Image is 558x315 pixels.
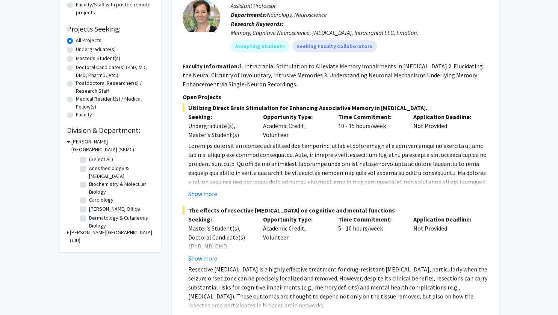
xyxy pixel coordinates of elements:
b: Faculty Information: [183,62,239,70]
div: 10 - 15 hours/week [333,112,408,139]
label: Master's Student(s) [76,54,120,62]
label: Postdoctoral Researcher(s) / Research Staff [76,79,153,95]
div: Academic Credit, Volunteer [257,112,333,139]
p: Time Commitment: [338,215,402,224]
h3: [PERSON_NAME][GEOGRAPHIC_DATA] (TJU) [70,229,153,244]
span: Utilizing Direct Brain Stimulation for Enhancing Associative Memory in [MEDICAL_DATA]. [183,103,488,112]
div: Master's Student(s), Doctoral Candidate(s) (PhD, MD, DMD, PharmD, etc.), Medical Resident(s) / Me... [188,224,252,278]
label: Cardiology [89,196,113,204]
h2: Projects Seeking: [67,24,153,33]
b: Departments: [231,11,267,18]
button: Show more [188,189,217,198]
label: Undergraduate(s) [76,45,116,53]
div: Not Provided [408,112,483,139]
h2: Division & Department: [67,126,153,135]
p: Opportunity Type: [263,112,327,121]
p: Loremips dolorsit am consec adi elitsed doe temporinci utlab etdoloremagn al e adm veniamqui no e... [188,141,488,240]
label: Anesthesiology & [MEDICAL_DATA] [89,164,151,180]
div: Not Provided [408,215,483,263]
span: The effects of resective [MEDICAL_DATA] on cognitive and mental functions [183,206,488,215]
div: Academic Credit, Volunteer [257,215,333,263]
label: Dermatology & Cutaneous Biology [89,214,151,230]
span: Neurology, Neuroscience [267,11,327,18]
p: Resective [MEDICAL_DATA] is a highly effective treatment for drug-resistant [MEDICAL_DATA], parti... [188,265,488,310]
p: Assistant Professor [231,1,488,10]
p: Time Commitment: [338,112,402,121]
h3: [PERSON_NAME][GEOGRAPHIC_DATA] (SKMC) [71,138,153,154]
p: Application Deadline: [413,215,477,224]
label: Medical Resident(s) / Medical Fellow(s) [76,95,153,111]
mat-chip: Seeking Faculty Collaborators [292,40,377,52]
label: All Projects [76,36,101,44]
label: Doctoral Candidate(s) (PhD, MD, DMD, PharmD, etc.) [76,63,153,79]
label: Biochemistry & Molecular Biology [89,180,151,196]
p: Open Projects [183,92,488,101]
p: Seeking: [188,215,252,224]
p: Application Deadline: [413,112,477,121]
label: Faculty/Staff with posted remote projects [76,1,153,17]
label: (Select All) [89,155,113,163]
div: Memory, Cognitive Neuroscience, [MEDICAL_DATA], Intracranial EEG, Emotion. [231,28,488,37]
p: Seeking: [188,112,252,121]
button: Show more [188,254,217,263]
mat-chip: Accepting Students [231,40,289,52]
iframe: Chat [6,281,32,309]
label: Faculty [76,111,92,119]
label: [PERSON_NAME] Office [89,205,140,213]
div: Undergraduate(s), Master's Student(s) [188,121,252,139]
div: 5 - 10 hours/week [333,215,408,263]
fg-read-more: 1. Intracranial Stimulation to Alleviate Memory Impairments in [MEDICAL_DATA] 2. Elucidating the ... [183,62,483,88]
b: Research Keywords: [231,20,284,27]
p: Opportunity Type: [263,215,327,224]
